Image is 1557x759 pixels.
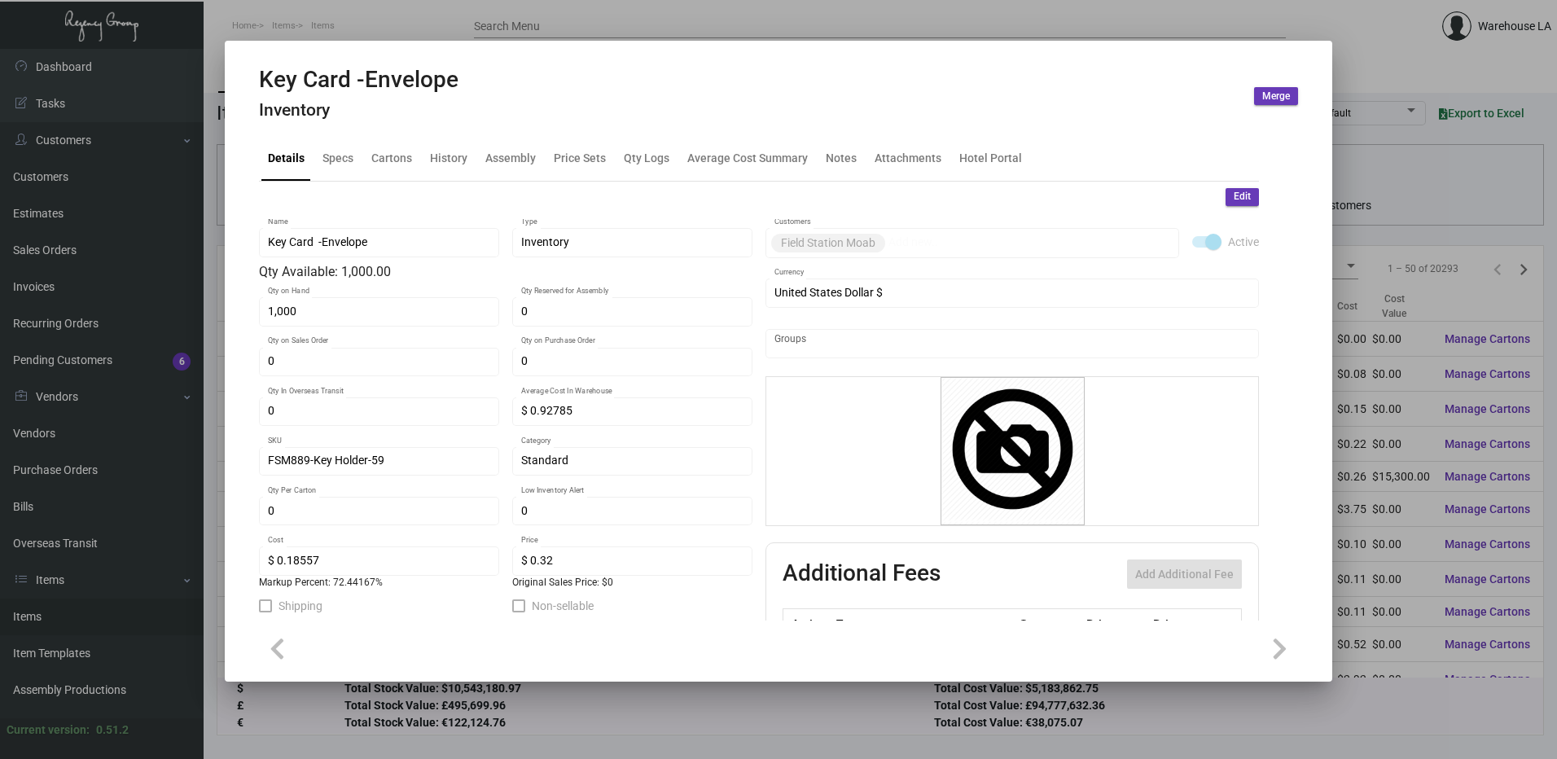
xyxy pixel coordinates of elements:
[1135,568,1234,581] span: Add Additional Fee
[1127,559,1242,589] button: Add Additional Fee
[875,150,941,167] div: Attachments
[268,150,305,167] div: Details
[959,150,1022,167] div: Hotel Portal
[7,722,90,739] div: Current version:
[1262,90,1290,103] span: Merge
[485,150,536,167] div: Assembly
[624,150,669,167] div: Qty Logs
[774,337,1251,350] input: Add new..
[532,596,594,616] span: Non-sellable
[279,596,322,616] span: Shipping
[1254,87,1298,105] button: Merge
[554,150,606,167] div: Price Sets
[783,609,833,638] th: Active
[259,100,458,121] h4: Inventory
[771,234,885,252] mat-chip: Field Station Moab
[259,66,458,94] h2: Key Card -Envelope
[1234,190,1251,204] span: Edit
[783,559,941,589] h2: Additional Fees
[1228,232,1259,252] span: Active
[1082,609,1149,638] th: Price
[888,236,1171,249] input: Add new..
[96,722,129,739] div: 0.51.2
[1015,609,1081,638] th: Cost
[687,150,808,167] div: Average Cost Summary
[1226,188,1259,206] button: Edit
[826,150,857,167] div: Notes
[371,150,412,167] div: Cartons
[430,150,467,167] div: History
[1149,609,1222,638] th: Price type
[832,609,1015,638] th: Type
[259,262,752,282] div: Qty Available: 1,000.00
[322,150,353,167] div: Specs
